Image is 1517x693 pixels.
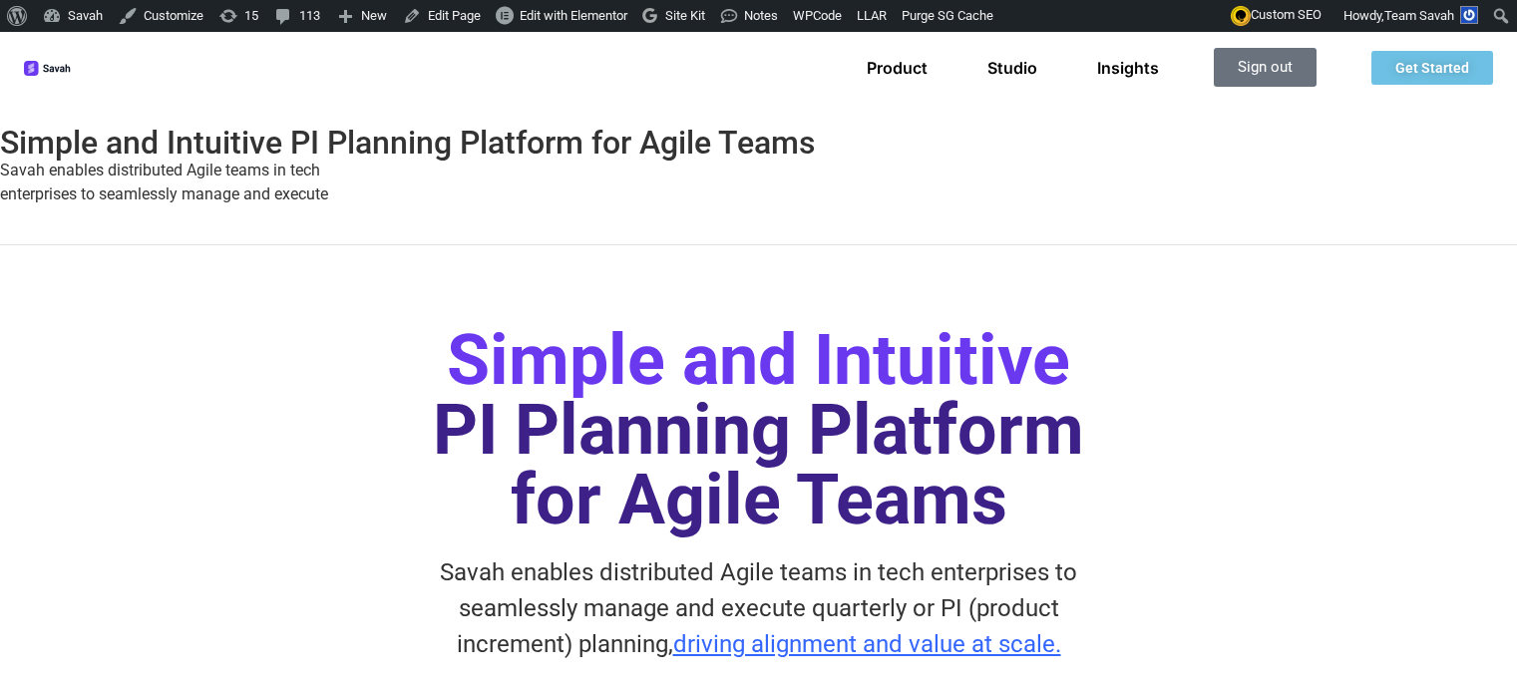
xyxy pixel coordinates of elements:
a: Studio [987,58,1037,78]
span: Team Savah [1384,8,1454,23]
span: Edit with Elementor [520,8,627,23]
span: Sign out [1238,60,1293,75]
a: Sign out [1214,48,1317,87]
span: Get Started [1395,61,1469,75]
a: Product [867,58,928,78]
span: Site Kit [665,8,705,23]
span: driving alignment and value at scale. [673,630,1061,658]
p: Savah enables distributed Agile teams in tech enterprises to seamlessly manage and execute quarte... [418,554,1100,662]
a: Get Started [1371,51,1493,85]
span: Simple and Intuitive [447,319,1070,401]
h1: PI Planning Platform for Agile Teams [190,325,1327,534]
a: Insights [1097,58,1159,78]
nav: Menu [867,58,1159,78]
